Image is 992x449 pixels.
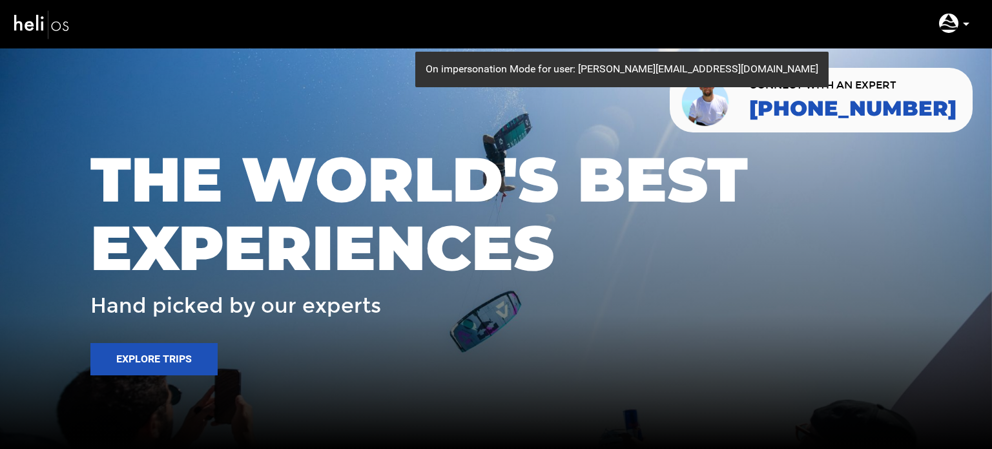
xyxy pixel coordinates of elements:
div: On impersonation Mode for user: [PERSON_NAME][EMAIL_ADDRESS][DOMAIN_NAME] [415,52,829,87]
a: [PHONE_NUMBER] [749,97,956,120]
span: CONNECT WITH AN EXPERT [749,80,956,90]
span: Hand picked by our experts [90,295,381,317]
img: 3774581d437524cd22ebb66668cf807d.png [939,14,958,33]
button: Explore Trips [90,343,218,375]
img: contact our team [679,73,733,127]
span: THE WORLD'S BEST EXPERIENCES [90,145,902,282]
img: heli-logo [13,7,71,41]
